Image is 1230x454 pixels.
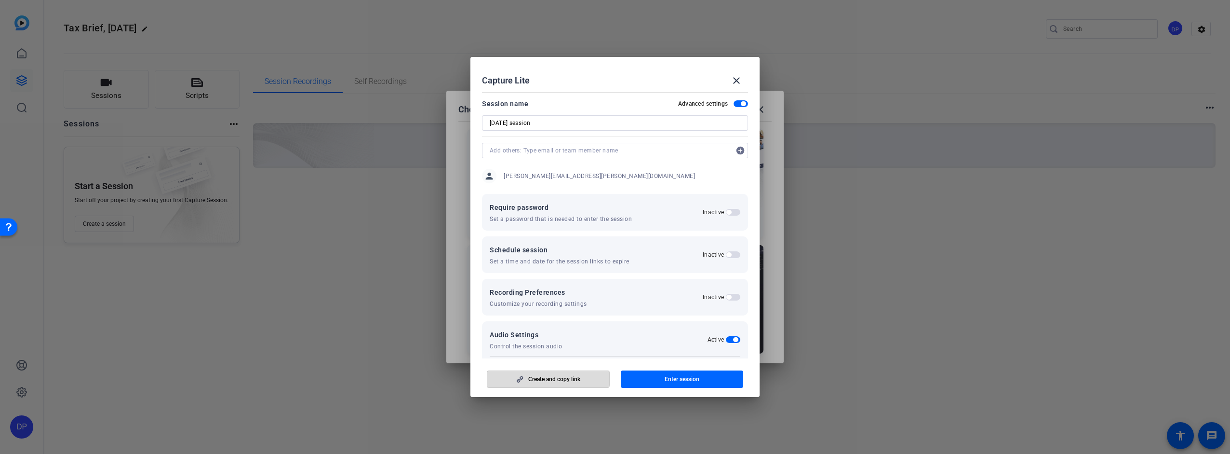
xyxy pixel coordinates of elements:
div: Capture Lite [482,69,748,92]
div: Session name [482,98,528,110]
button: Create and copy link [487,371,610,388]
span: Enter session [665,375,699,383]
input: Enter Session Name [490,117,740,129]
span: Control the session audio [490,343,562,350]
h2: Inactive [703,251,724,259]
mat-icon: person [482,169,496,183]
span: [PERSON_NAME][EMAIL_ADDRESS][PERSON_NAME][DOMAIN_NAME] [504,172,695,180]
button: Add [733,143,748,158]
h2: Inactive [703,293,724,301]
span: Require password [490,202,632,213]
mat-icon: close [731,75,742,86]
input: Add others: Type email or team member name [490,145,731,156]
h2: Advanced settings [678,100,728,108]
mat-icon: add_circle [733,143,748,158]
span: Customize your recording settings [490,300,587,308]
span: Recording Preferences [490,287,587,298]
span: Schedule session [490,244,629,256]
h2: Active [708,336,724,344]
h2: Inactive [703,208,724,216]
span: Create and copy link [528,375,580,383]
button: Enter session [621,371,744,388]
span: Set a password that is needed to enter the session [490,215,632,223]
span: Set a time and date for the session links to expire [490,258,629,265]
span: Audio Settings [490,329,562,341]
